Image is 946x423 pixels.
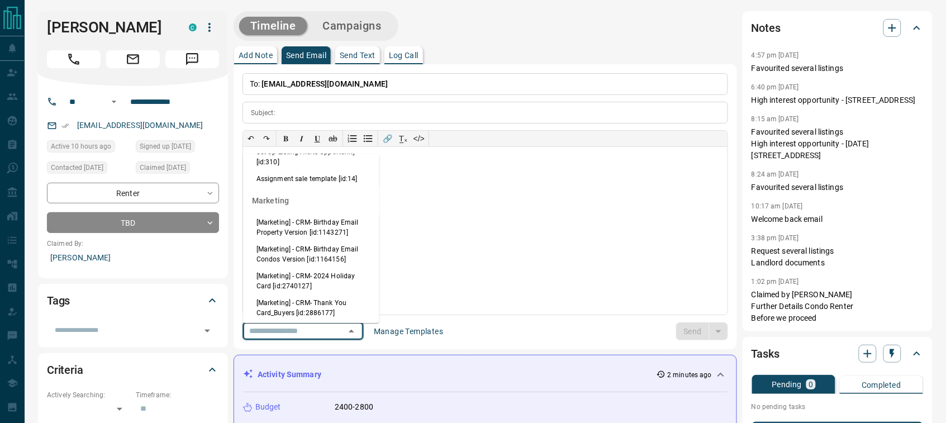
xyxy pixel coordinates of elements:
[140,141,191,152] span: Signed up [DATE]
[752,115,799,123] p: 8:15 am [DATE]
[239,17,307,35] button: Timeline
[243,73,728,95] p: To:
[255,401,281,413] p: Budget
[47,287,219,314] div: Tags
[278,131,294,146] button: 𝐁
[344,324,359,339] button: Close
[752,51,799,59] p: 4:57 pm [DATE]
[47,140,130,156] div: Sat Aug 16 2025
[243,187,379,214] div: Marketing
[668,370,712,380] p: 2 minutes ago
[259,131,274,146] button: ↷
[47,161,130,177] div: Tue Jul 01 2025
[243,170,379,187] li: Assignment sale template [id:14]
[243,214,379,241] li: [Marketing] - CRM- Birthday Email Property Version [id:1143271]
[106,50,160,68] span: Email
[752,63,924,74] p: Favourited several listings
[380,131,396,146] button: 🔗
[676,322,728,340] div: split button
[752,202,803,210] p: 10:17 am [DATE]
[752,19,781,37] h2: Notes
[107,95,121,108] button: Open
[752,94,924,106] p: High interest opportunity - [STREET_ADDRESS]
[136,390,219,400] p: Timeframe:
[140,162,186,173] span: Claimed [DATE]
[752,182,924,193] p: Favourited several listings
[315,134,320,143] span: 𝐔
[345,131,360,146] button: Numbered list
[243,364,728,385] div: Activity Summary2 minutes ago
[47,390,130,400] p: Actively Searching:
[243,294,379,321] li: [Marketing] - CRM- Thank You Card_Buyers [id:2886177]
[243,321,379,348] li: [Marketing] - CRM- Thank You Card_Sellers [id:2886233]
[165,50,219,68] span: Message
[47,50,101,68] span: Call
[752,234,799,242] p: 3:38 pm [DATE]
[136,161,219,177] div: Tue May 10 2022
[243,268,379,294] li: [Marketing] - CRM- 2024 Holiday Card [id:2740127]
[809,381,813,388] p: 0
[310,131,325,146] button: 𝐔
[389,51,419,59] p: Log Call
[47,292,70,310] h2: Tags
[47,249,219,267] p: [PERSON_NAME]
[752,289,924,324] p: Claimed by [PERSON_NAME] Further Details Condo Renter Before we proceed
[47,361,83,379] h2: Criteria
[47,239,219,249] p: Claimed By:
[51,141,111,152] span: Active 10 hours ago
[752,213,924,225] p: Welcome back email
[47,18,172,36] h1: [PERSON_NAME]
[77,121,203,130] a: [EMAIL_ADDRESS][DOMAIN_NAME]
[239,51,273,59] p: Add Note
[199,323,215,339] button: Open
[329,134,337,143] s: ab
[411,131,427,146] button: </>
[752,15,924,41] div: Notes
[340,51,375,59] p: Send Text
[189,23,197,31] div: condos.ca
[286,51,326,59] p: Send Email
[752,278,799,286] p: 1:02 pm [DATE]
[752,83,799,91] p: 6:40 pm [DATE]
[51,162,103,173] span: Contacted [DATE]
[251,108,275,118] p: Subject:
[47,212,219,233] div: TBD
[772,381,802,388] p: Pending
[752,398,924,415] p: No pending tasks
[312,17,393,35] button: Campaigns
[61,122,69,130] svg: Email Verified
[752,340,924,367] div: Tasks
[294,131,310,146] button: 𝑰
[335,401,373,413] p: 2400-2800
[752,245,924,269] p: Request several listings Landlord documents
[243,241,379,268] li: [Marketing] - CRM- Birthday Email Condos Version [id:1164156]
[862,381,901,389] p: Completed
[752,126,924,161] p: Favourited several listings High interest opportunity - [DATE][STREET_ADDRESS]
[752,170,799,178] p: 8:24 am [DATE]
[136,140,219,156] div: Tue May 10 2022
[47,183,219,203] div: Renter
[262,79,388,88] span: [EMAIL_ADDRESS][DOMAIN_NAME]
[360,131,376,146] button: Bullet list
[258,369,321,381] p: Activity Summary
[325,131,341,146] button: ab
[243,131,259,146] button: ↶
[396,131,411,146] button: T̲ₓ
[243,144,379,170] li: Set Up Listing Alerts Opportunity [id:310]
[47,357,219,383] div: Criteria
[752,345,779,363] h2: Tasks
[367,322,450,340] button: Manage Templates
